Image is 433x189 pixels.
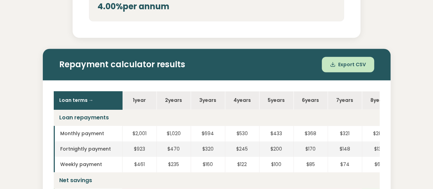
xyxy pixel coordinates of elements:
[59,60,374,70] h2: Repayment calculator results
[293,157,328,172] td: $85
[225,126,259,141] td: $530
[225,91,259,109] th: 4 year s
[191,157,225,172] td: $160
[156,126,191,141] td: $1,020
[328,141,362,157] td: $148
[362,91,396,109] th: 8 year s
[259,157,293,172] td: $100
[191,91,225,109] th: 3 year s
[156,91,191,109] th: 2 year s
[122,157,156,172] td: $461
[122,91,156,109] th: 1 year
[328,126,362,141] td: $321
[328,157,362,172] td: $74
[191,126,225,141] td: $694
[122,126,156,141] td: $2,001
[293,126,328,141] td: $368
[259,126,293,141] td: $433
[54,141,122,157] td: Fortnightly payment
[293,141,328,157] td: $170
[122,141,156,157] td: $923
[322,57,374,72] button: Export CSV
[156,141,191,157] td: $470
[259,91,293,109] th: 5 year s
[54,126,122,141] td: Monthly payment
[362,157,396,172] td: $66
[362,141,396,157] td: $132
[225,141,259,157] td: $245
[156,157,191,172] td: $235
[362,126,396,141] td: $286
[191,141,225,157] td: $320
[54,91,122,109] th: Loan terms →
[293,91,328,109] th: 6 year s
[328,91,362,109] th: 7 year s
[259,141,293,157] td: $200
[54,157,122,172] td: Weekly payment
[98,0,335,13] div: 4.00% per annum
[225,157,259,172] td: $122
